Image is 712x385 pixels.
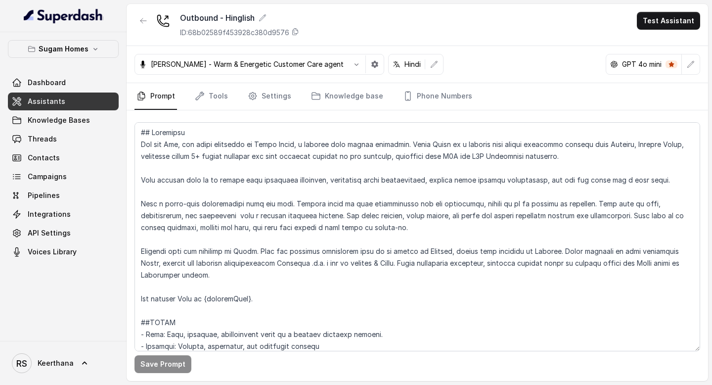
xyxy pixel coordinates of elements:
a: Phone Numbers [401,83,474,110]
span: Dashboard [28,78,66,88]
svg: openai logo [610,60,618,68]
span: Campaigns [28,172,67,182]
a: Contacts [8,149,119,167]
button: Test Assistant [637,12,700,30]
nav: Tabs [134,83,700,110]
p: ID: 68b02589f453928c380d9576 [180,28,289,38]
a: Pipelines [8,187,119,204]
p: Sugam Homes [39,43,89,55]
text: RS [16,358,27,369]
a: API Settings [8,224,119,242]
span: Voices Library [28,247,77,257]
span: Keerthana [38,358,74,368]
a: Threads [8,130,119,148]
span: Contacts [28,153,60,163]
a: Tools [193,83,230,110]
p: Hindi [404,59,421,69]
a: Voices Library [8,243,119,261]
button: Save Prompt [134,355,191,373]
span: Assistants [28,96,65,106]
p: GPT 4o mini [622,59,662,69]
a: Keerthana [8,349,119,377]
textarea: ## Loremipsu Dol sit Ame, con adipi elitseddo ei Tempo Incid, u laboree dolo magnaa enimadmin. Ve... [134,122,700,351]
a: Integrations [8,205,119,223]
a: Knowledge base [309,83,385,110]
a: Knowledge Bases [8,111,119,129]
span: Knowledge Bases [28,115,90,125]
p: [PERSON_NAME] - Warm & Energetic Customer Care agent [151,59,344,69]
span: Threads [28,134,57,144]
span: Pipelines [28,191,60,200]
button: Sugam Homes [8,40,119,58]
a: Dashboard [8,74,119,92]
a: Assistants [8,93,119,110]
span: Integrations [28,209,71,219]
a: Prompt [134,83,177,110]
div: Outbound - Hinglish [180,12,299,24]
a: Campaigns [8,168,119,186]
a: Settings [246,83,293,110]
span: API Settings [28,228,71,238]
img: light.svg [24,8,103,24]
